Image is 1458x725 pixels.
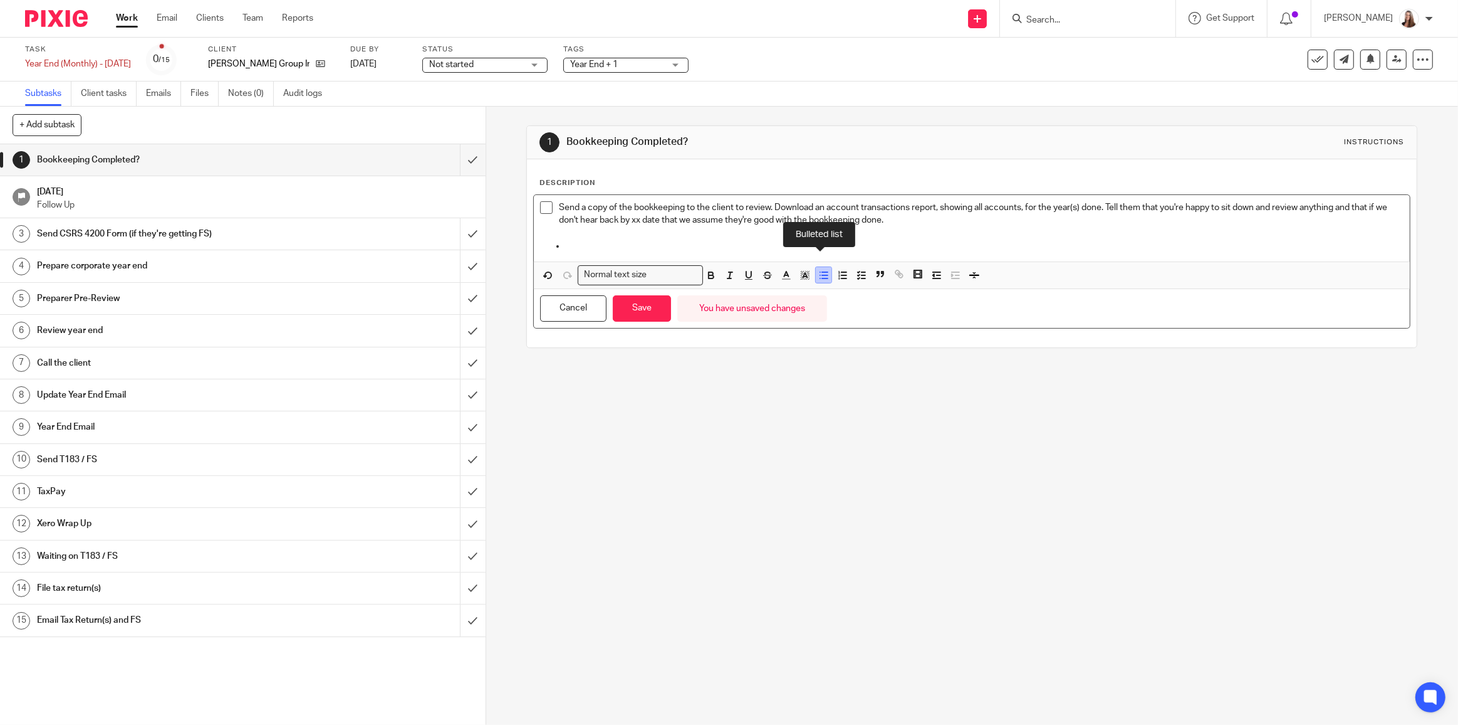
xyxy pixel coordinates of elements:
h1: TaxPay [37,482,311,501]
input: Search for option [650,268,695,282]
a: Emails [146,82,181,106]
span: Normal text size [581,268,649,282]
h1: Preparer Pre-Review [37,289,311,308]
button: + Add subtask [13,114,81,135]
label: Task [25,45,131,55]
label: Client [208,45,335,55]
div: 9 [13,418,30,436]
div: 0 [154,52,170,66]
div: 1 [539,132,560,152]
div: Year End (Monthly) - June 2025 [25,58,131,70]
h1: Xero Wrap Up [37,514,311,533]
div: Instructions [1344,137,1404,147]
span: Get Support [1206,14,1254,23]
div: 8 [13,386,30,404]
h1: Bookkeeping Completed? [566,135,999,149]
h1: Waiting on T183 / FS [37,547,311,566]
h1: Review year end [37,321,311,340]
h1: Send CSRS 4200 Form (if they're getting FS) [37,225,311,243]
div: You have unsaved changes [677,295,827,322]
label: Status [422,45,548,55]
p: [PERSON_NAME] [1324,12,1393,24]
button: Save [613,295,671,322]
img: Larissa-headshot-cropped.jpg [1399,9,1419,29]
div: 3 [13,225,30,243]
h1: Email Tax Return(s) and FS [37,611,311,630]
h1: Year End Email [37,418,311,437]
p: Follow Up [37,199,473,211]
a: Client tasks [81,82,137,106]
div: 15 [13,612,30,630]
div: 1 [13,151,30,169]
small: /15 [159,56,170,63]
a: Email [157,12,177,24]
span: [DATE] [350,60,377,68]
a: Team [242,12,263,24]
img: Pixie [25,10,88,27]
div: 4 [13,258,30,275]
label: Due by [350,45,407,55]
span: Year End + 1 [570,60,618,69]
button: Cancel [540,295,607,322]
h1: Call the client [37,354,311,373]
div: 7 [13,354,30,372]
a: Work [116,12,138,24]
a: Files [190,82,219,106]
h1: Update Year End Email [37,386,311,405]
div: 12 [13,515,30,532]
h1: Send T183 / FS [37,450,311,469]
p: [PERSON_NAME] Group Inc. [208,58,310,70]
a: Audit logs [283,82,331,106]
label: Tags [563,45,689,55]
span: Not started [429,60,474,69]
div: 13 [13,548,30,565]
div: Search for option [578,265,703,285]
input: Search [1025,15,1138,26]
div: 14 [13,579,30,597]
div: 6 [13,322,30,339]
h1: Prepare corporate year end [37,257,311,275]
div: Year End (Monthly) - [DATE] [25,58,131,70]
a: Subtasks [25,82,71,106]
h1: File tax return(s) [37,579,311,598]
a: Clients [196,12,224,24]
h1: [DATE] [37,183,473,198]
a: Reports [282,12,313,24]
a: Notes (0) [228,82,274,106]
p: Description [539,178,595,188]
h1: Bookkeeping Completed? [37,151,311,169]
p: Send a copy of the bookkeeping to the client to review. Download an account transactions report, ... [559,201,1403,227]
div: 11 [13,483,30,500]
div: 5 [13,290,30,307]
div: 10 [13,451,30,468]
